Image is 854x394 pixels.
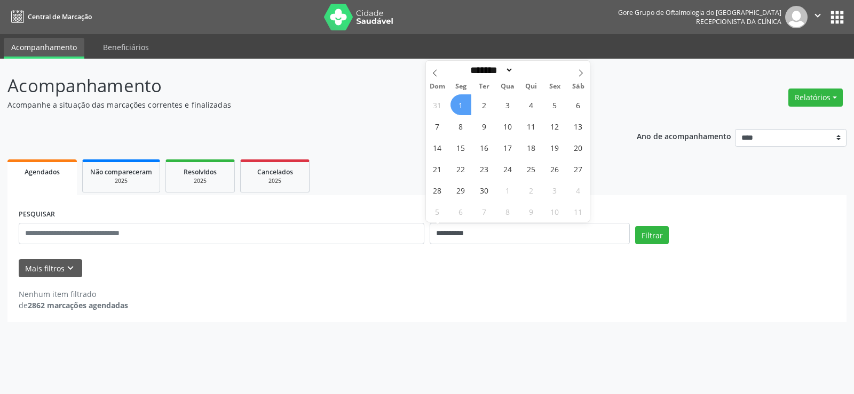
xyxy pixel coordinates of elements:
[19,259,82,278] button: Mais filtroskeyboard_arrow_down
[19,206,55,223] label: PESQUISAR
[474,116,495,136] span: Setembro 9, 2025
[467,65,514,76] select: Month
[19,288,128,300] div: Nenhum item filtrado
[568,158,589,179] span: Setembro 27, 2025
[474,94,495,115] span: Setembro 2, 2025
[25,167,60,176] span: Agendados
[618,8,781,17] div: Gore Grupo de Oftalmologia do [GEOGRAPHIC_DATA]
[248,177,302,185] div: 2025
[521,116,542,136] span: Setembro 11, 2025
[474,180,495,200] span: Setembro 30, 2025
[566,83,590,90] span: Sáb
[788,89,843,107] button: Relatórios
[450,116,471,136] span: Setembro 8, 2025
[521,137,542,158] span: Setembro 18, 2025
[635,226,669,244] button: Filtrar
[450,180,471,200] span: Setembro 29, 2025
[544,116,565,136] span: Setembro 12, 2025
[4,38,84,59] a: Acompanhamento
[544,180,565,200] span: Outubro 3, 2025
[544,201,565,222] span: Outubro 10, 2025
[427,201,448,222] span: Outubro 5, 2025
[450,137,471,158] span: Setembro 15, 2025
[637,129,731,142] p: Ano de acompanhamento
[28,12,92,21] span: Central de Marcação
[65,262,76,274] i: keyboard_arrow_down
[450,201,471,222] span: Outubro 6, 2025
[568,180,589,200] span: Outubro 4, 2025
[426,83,449,90] span: Dom
[257,167,293,176] span: Cancelados
[497,158,518,179] span: Setembro 24, 2025
[496,83,519,90] span: Qua
[828,8,847,27] button: apps
[568,94,589,115] span: Setembro 6, 2025
[568,201,589,222] span: Outubro 11, 2025
[90,177,152,185] div: 2025
[450,158,471,179] span: Setembro 22, 2025
[450,94,471,115] span: Setembro 1, 2025
[19,300,128,311] div: de
[474,137,495,158] span: Setembro 16, 2025
[812,10,824,21] i: 
[96,38,156,57] a: Beneficiários
[472,83,496,90] span: Ter
[521,158,542,179] span: Setembro 25, 2025
[544,94,565,115] span: Setembro 5, 2025
[808,6,828,28] button: 
[7,8,92,26] a: Central de Marcação
[544,137,565,158] span: Setembro 19, 2025
[474,201,495,222] span: Outubro 7, 2025
[427,94,448,115] span: Agosto 31, 2025
[90,167,152,176] span: Não compareceram
[28,300,128,310] strong: 2862 marcações agendadas
[544,158,565,179] span: Setembro 26, 2025
[449,83,472,90] span: Seg
[474,158,495,179] span: Setembro 23, 2025
[427,137,448,158] span: Setembro 14, 2025
[497,116,518,136] span: Setembro 10, 2025
[543,83,566,90] span: Sex
[696,17,781,26] span: Recepcionista da clínica
[497,137,518,158] span: Setembro 17, 2025
[497,94,518,115] span: Setembro 3, 2025
[521,180,542,200] span: Outubro 2, 2025
[7,73,595,99] p: Acompanhamento
[427,116,448,136] span: Setembro 7, 2025
[7,99,595,110] p: Acompanhe a situação das marcações correntes e finalizadas
[521,94,542,115] span: Setembro 4, 2025
[497,180,518,200] span: Outubro 1, 2025
[521,201,542,222] span: Outubro 9, 2025
[427,180,448,200] span: Setembro 28, 2025
[173,177,227,185] div: 2025
[568,137,589,158] span: Setembro 20, 2025
[497,201,518,222] span: Outubro 8, 2025
[427,158,448,179] span: Setembro 21, 2025
[513,65,549,76] input: Year
[519,83,543,90] span: Qui
[184,167,217,176] span: Resolvidos
[785,6,808,28] img: img
[568,116,589,136] span: Setembro 13, 2025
